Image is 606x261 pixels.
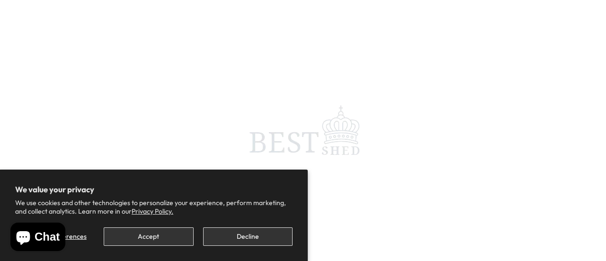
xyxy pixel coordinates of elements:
h2: We value your privacy [15,185,293,194]
button: Accept [104,227,193,246]
inbox-online-store-chat: Shopify online store chat [8,223,68,253]
p: We use cookies and other technologies to personalize your experience, perform marketing, and coll... [15,198,293,216]
a: Privacy Policy. [132,207,173,216]
button: Decline [203,227,293,246]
